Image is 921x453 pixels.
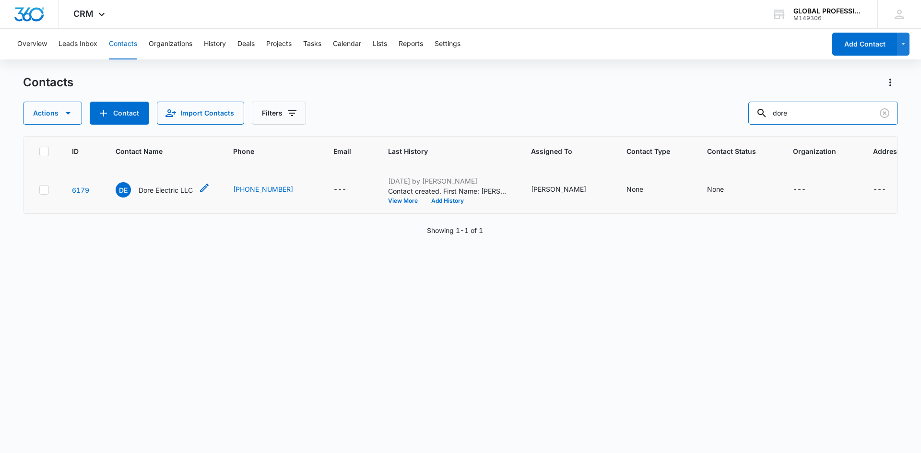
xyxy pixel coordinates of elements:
[333,184,346,196] div: ---
[873,146,901,156] span: Address
[626,184,661,196] div: Contact Type - None - Select to Edit Field
[116,182,131,197] span: DE
[204,29,226,59] button: History
[333,29,361,59] button: Calendar
[425,198,471,204] button: Add History
[626,184,643,194] div: None
[707,184,724,194] div: None
[90,102,149,125] button: Add Contact
[59,29,97,59] button: Leads Inbox
[388,146,494,156] span: Last History
[748,102,898,125] input: Search Contacts
[252,102,306,125] button: Filters
[149,29,192,59] button: Organizations
[531,184,586,194] div: [PERSON_NAME]
[793,146,836,156] span: Organization
[531,184,603,196] div: Assigned To - ESTERLYN ARTEAGA - Select to Edit Field
[877,105,892,121] button: Clear
[266,29,292,59] button: Projects
[793,15,863,22] div: account id
[237,29,255,59] button: Deals
[707,184,741,196] div: Contact Status - None - Select to Edit Field
[17,29,47,59] button: Overview
[139,185,193,195] p: Dore Electric LLC
[116,146,196,156] span: Contact Name
[873,184,886,196] div: ---
[388,176,508,186] p: [DATE] by [PERSON_NAME]
[333,184,364,196] div: Email - - Select to Edit Field
[303,29,321,59] button: Tasks
[333,146,351,156] span: Email
[109,29,137,59] button: Contacts
[883,75,898,90] button: Actions
[23,102,82,125] button: Actions
[626,146,670,156] span: Contact Type
[23,75,73,90] h1: Contacts
[233,146,296,156] span: Phone
[233,184,293,194] a: [PHONE_NUMBER]
[793,184,806,196] div: ---
[793,184,823,196] div: Organization - - Select to Edit Field
[388,198,425,204] button: View More
[72,146,79,156] span: ID
[157,102,244,125] button: Import Contacts
[399,29,423,59] button: Reports
[873,184,903,196] div: Address - - Select to Edit Field
[233,184,310,196] div: Phone - (225) 907-8190 - Select to Edit Field
[72,186,89,194] a: Navigate to contact details page for Dore Electric LLC
[116,182,210,197] div: Contact Name - Dore Electric LLC - Select to Edit Field
[435,29,460,59] button: Settings
[373,29,387,59] button: Lists
[73,9,94,19] span: CRM
[388,186,508,196] p: Contact created. First Name: [PERSON_NAME] Last Name: Electric LLC Phone: [PHONE_NUMBER] Source: ...
[427,225,483,235] p: Showing 1-1 of 1
[707,146,756,156] span: Contact Status
[531,146,590,156] span: Assigned To
[832,33,897,56] button: Add Contact
[793,7,863,15] div: account name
